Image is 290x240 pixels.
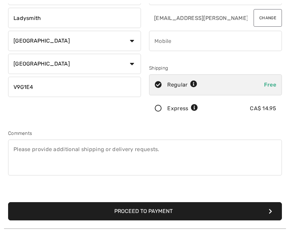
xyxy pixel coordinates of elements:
[167,104,198,113] div: Express
[8,8,141,28] input: City
[254,9,282,27] button: Change
[8,130,282,137] div: Comments
[149,8,248,28] input: E-mail
[149,31,282,51] input: Mobile
[149,65,282,72] div: Shipping
[264,81,276,88] span: Free
[8,202,282,220] button: Proceed to Payment
[250,104,276,113] div: CA$ 14.95
[8,77,141,97] input: Zip/Postal Code
[167,81,197,89] div: Regular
